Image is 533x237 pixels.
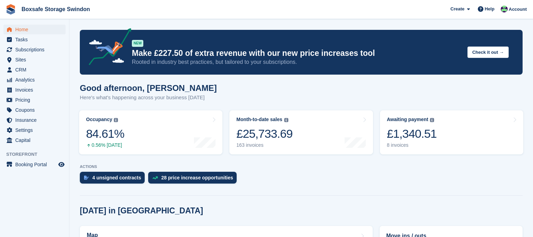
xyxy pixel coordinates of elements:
[3,45,66,54] a: menu
[132,58,462,66] p: Rooted in industry best practices, but tailored to your subscriptions.
[15,125,57,135] span: Settings
[15,25,57,34] span: Home
[387,127,437,141] div: £1,340.51
[15,135,57,145] span: Capital
[485,6,494,12] span: Help
[15,85,57,95] span: Invoices
[3,135,66,145] a: menu
[501,6,508,12] img: Kim Virabi
[3,35,66,44] a: menu
[80,206,203,215] h2: [DATE] in [GEOGRAPHIC_DATA]
[467,46,509,58] button: Check it out →
[83,28,132,68] img: price-adjustments-announcement-icon-8257ccfd72463d97f412b2fc003d46551f7dbcb40ab6d574587a9cd5c0d94...
[3,125,66,135] a: menu
[3,95,66,105] a: menu
[80,164,523,169] p: ACTIONS
[3,160,66,169] a: menu
[15,115,57,125] span: Insurance
[15,45,57,54] span: Subscriptions
[387,142,437,148] div: 8 invoices
[84,176,89,180] img: contract_signature_icon-13c848040528278c33f63329250d36e43548de30e8caae1d1a13099fd9432cc5.svg
[15,160,57,169] span: Booking Portal
[3,85,66,95] a: menu
[430,118,434,122] img: icon-info-grey-7440780725fd019a000dd9b08b2336e03edf1995a4989e88bcd33f0948082b44.svg
[114,118,118,122] img: icon-info-grey-7440780725fd019a000dd9b08b2336e03edf1995a4989e88bcd33f0948082b44.svg
[509,6,527,13] span: Account
[80,94,217,102] p: Here's what's happening across your business [DATE]
[387,117,429,122] div: Awaiting payment
[229,110,373,154] a: Month-to-date sales £25,733.69 163 invoices
[284,118,288,122] img: icon-info-grey-7440780725fd019a000dd9b08b2336e03edf1995a4989e88bcd33f0948082b44.svg
[15,65,57,75] span: CRM
[380,110,523,154] a: Awaiting payment £1,340.51 8 invoices
[6,151,69,158] span: Storefront
[236,142,293,148] div: 163 invoices
[236,127,293,141] div: £25,733.69
[3,115,66,125] a: menu
[86,117,112,122] div: Occupancy
[57,160,66,169] a: Preview store
[6,4,16,15] img: stora-icon-8386f47178a22dfd0bd8f6a31ec36ba5ce8667c1dd55bd0f319d3a0aa187defe.svg
[236,117,282,122] div: Month-to-date sales
[79,110,222,154] a: Occupancy 84.61% 0.56% [DATE]
[19,3,93,15] a: Boxsafe Storage Swindon
[132,40,143,47] div: NEW
[161,175,233,180] div: 28 price increase opportunities
[15,35,57,44] span: Tasks
[80,83,217,93] h1: Good afternoon, [PERSON_NAME]
[3,55,66,65] a: menu
[3,75,66,85] a: menu
[92,175,141,180] div: 4 unsigned contracts
[15,75,57,85] span: Analytics
[15,95,57,105] span: Pricing
[15,105,57,115] span: Coupons
[3,65,66,75] a: menu
[80,172,148,187] a: 4 unsigned contracts
[3,25,66,34] a: menu
[148,172,240,187] a: 28 price increase opportunities
[132,48,462,58] p: Make £227.50 of extra revenue with our new price increases tool
[86,142,124,148] div: 0.56% [DATE]
[15,55,57,65] span: Sites
[3,105,66,115] a: menu
[152,176,158,179] img: price_increase_opportunities-93ffe204e8149a01c8c9dc8f82e8f89637d9d84a8eef4429ea346261dce0b2c0.svg
[86,127,124,141] div: 84.61%
[450,6,464,12] span: Create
